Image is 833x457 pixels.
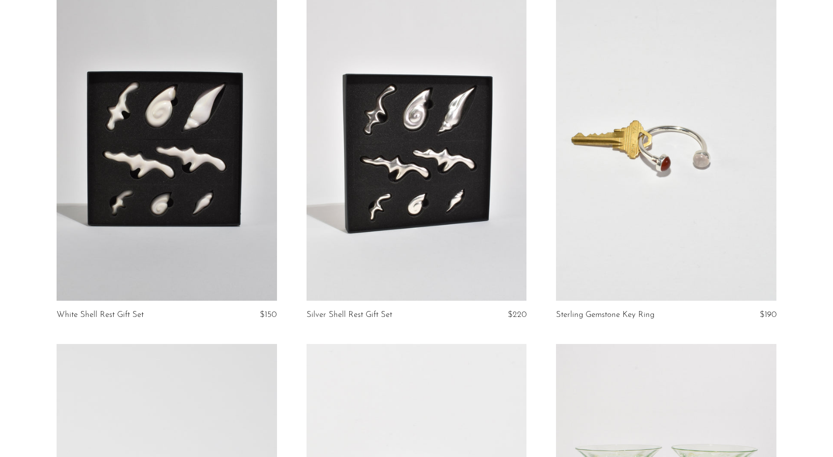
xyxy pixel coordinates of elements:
span: $150 [260,311,277,319]
a: Silver Shell Rest Gift Set [307,311,392,319]
span: $190 [760,311,776,319]
span: $220 [508,311,526,319]
a: Sterling Gemstone Key Ring [556,311,654,319]
a: White Shell Rest Gift Set [57,311,144,319]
